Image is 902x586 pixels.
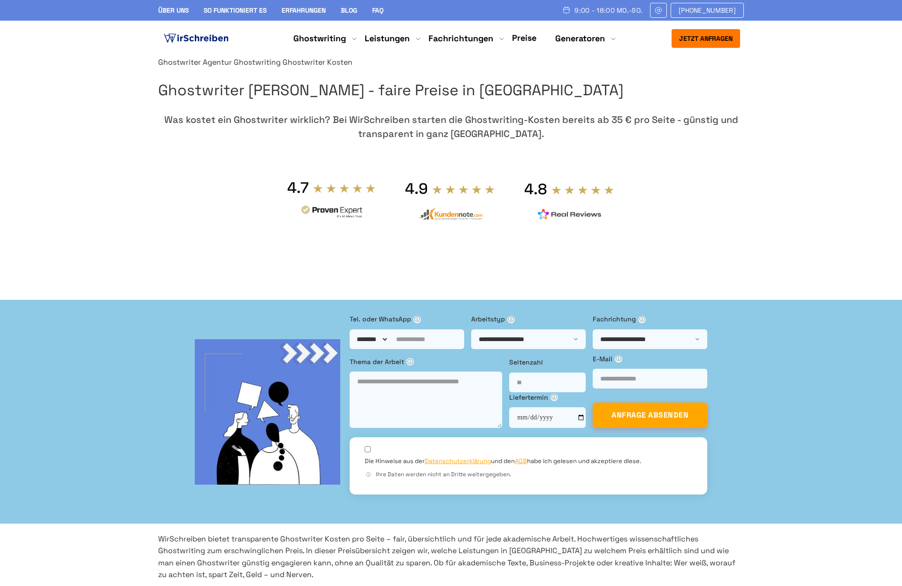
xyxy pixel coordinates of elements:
img: bg [195,339,340,485]
a: So funktioniert es [204,6,267,15]
label: Arbeitstyp [471,314,586,324]
a: [PHONE_NUMBER] [671,3,744,18]
button: Jetzt anfragen [672,29,740,48]
a: Erfahrungen [282,6,326,15]
div: 4.9 [405,179,428,198]
img: stars [313,183,376,193]
a: Blog [341,6,357,15]
div: Ihre Daten werden nicht an Dritte weitergegeben. [365,470,692,479]
div: Was kostet ein Ghostwriter wirklich? Bei WirSchreiben starten die Ghostwriting-Kosten bereits ab ... [158,113,744,141]
label: Die Hinweise aus der und den habe ich gelesen und akzeptiere diese. [365,457,641,465]
label: Liefertermin [509,392,586,403]
a: Preise [512,32,536,43]
img: stars [432,184,496,195]
button: ANFRAGE ABSENDEN [593,403,707,428]
span: ⓘ [615,355,622,363]
span: ⓘ [365,471,372,479]
a: AGB [515,457,527,465]
span: [PHONE_NUMBER] [679,7,736,14]
span: Ghostwriter Kosten [283,57,352,67]
span: ⓘ [406,358,414,365]
a: Ghostwriting [293,33,346,44]
a: Über uns [158,6,189,15]
label: Thema der Arbeit [350,357,502,367]
img: Email [654,7,663,14]
img: logo ghostwriter-österreich [162,31,230,46]
img: stars [551,185,615,195]
a: Ghostwriting [234,57,281,67]
div: 4.8 [524,180,547,198]
div: 4.7 [287,178,309,197]
img: kundennote [419,208,482,221]
a: Generatoren [555,33,605,44]
a: Fachrichtungen [428,33,493,44]
h1: Ghostwriter [PERSON_NAME] - faire Preise in [GEOGRAPHIC_DATA] [158,78,744,102]
span: 9:00 - 18:00 Mo.-So. [574,7,642,14]
p: WirSchreiben bietet transparente Ghostwriter Kosten pro Seite – fair, übersichtlich und für jede ... [158,533,744,581]
label: Seitenzahl [509,357,586,367]
img: Schedule [562,6,571,14]
a: Leistungen [365,33,410,44]
span: ⓘ [550,394,558,401]
img: realreviews [538,209,602,220]
label: E-Mail [593,354,707,364]
span: ⓘ [413,316,421,323]
span: ⓘ [507,316,515,323]
a: FAQ [372,6,383,15]
a: Datenschutzerklärung [425,457,491,465]
label: Fachrichtung [593,314,707,324]
a: Ghostwriter Agentur [158,57,232,67]
span: ⓘ [638,316,646,323]
label: Tel. oder WhatsApp [350,314,464,324]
